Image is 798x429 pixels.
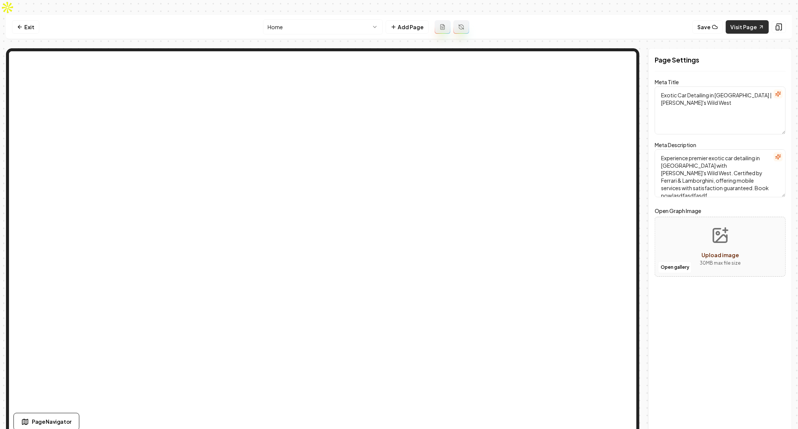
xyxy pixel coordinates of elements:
[32,418,71,426] span: Page Navigator
[655,55,786,65] h2: Page Settings
[701,252,739,258] span: Upload image
[12,20,39,34] a: Exit
[726,20,769,34] a: Visit Page
[658,261,692,273] button: Open gallery
[386,20,429,34] button: Add Page
[692,20,723,34] button: Save
[655,142,696,148] label: Meta Description
[700,259,741,267] p: 30 MB max file size
[694,220,747,273] button: Upload image
[435,20,450,34] button: Add admin page prompt
[453,20,469,34] button: Regenerate page
[655,79,679,85] label: Meta Title
[655,206,786,215] label: Open Graph Image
